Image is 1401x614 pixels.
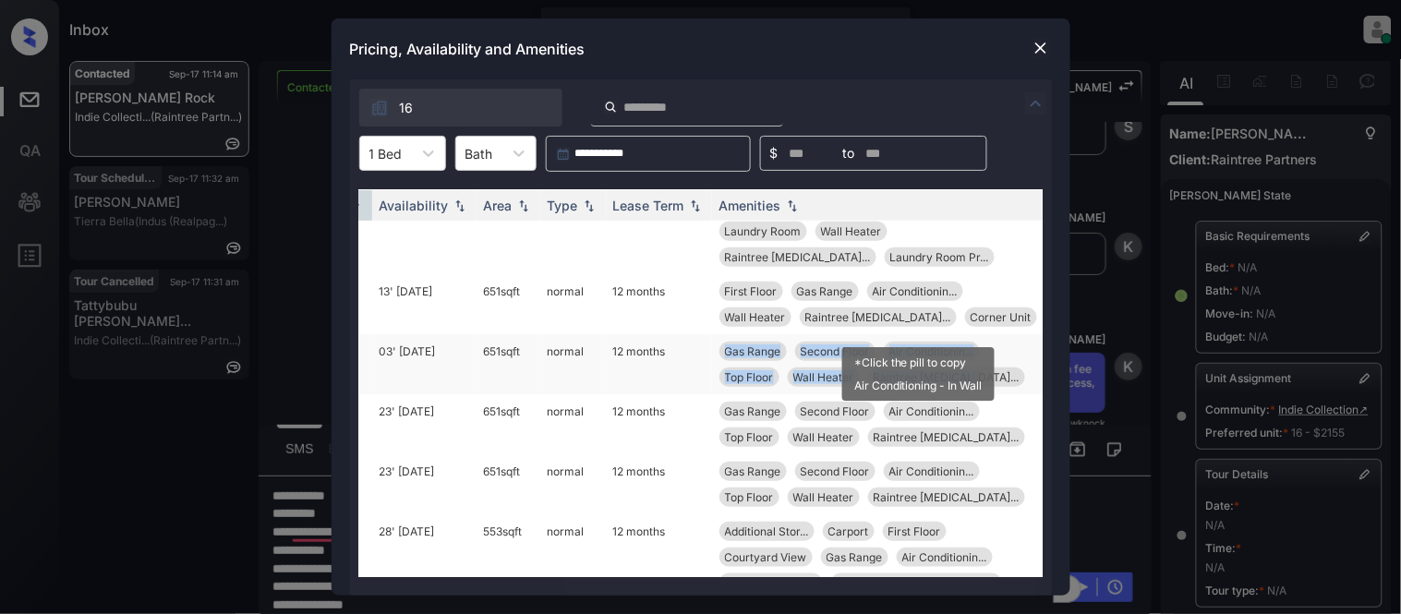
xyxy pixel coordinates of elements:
[725,550,807,564] span: Courtyard View
[854,379,983,392] div: Air Conditioning - In Wall
[1025,92,1047,114] img: icon-zuma
[874,490,1020,504] span: Raintree [MEDICAL_DATA]...
[477,394,540,454] td: 651 sqft
[725,344,781,358] span: Gas Range
[971,310,1032,324] span: Corner Unit
[686,199,705,212] img: sorting
[725,576,817,590] span: No Elevator Acc...
[801,404,870,418] span: Second Floor
[540,274,606,334] td: normal
[372,334,477,394] td: 03' [DATE]
[725,464,781,478] span: Gas Range
[372,394,477,454] td: 23' [DATE]
[719,198,781,213] div: Amenities
[477,454,540,514] td: 651 sqft
[783,199,802,212] img: sorting
[477,274,540,334] td: 651 sqft
[725,284,778,298] span: First Floor
[540,334,606,394] td: normal
[843,143,855,163] span: to
[580,199,598,212] img: sorting
[725,430,774,444] span: Top Floor
[514,199,533,212] img: sorting
[1032,39,1050,57] img: close
[370,99,389,117] img: icon-zuma
[380,198,449,213] div: Availability
[793,490,854,504] span: Wall Heater
[548,198,578,213] div: Type
[890,250,989,264] span: Laundry Room Pr...
[854,355,983,369] div: *Click the pill to copy
[725,524,809,538] span: Additional Stor...
[797,284,853,298] span: Gas Range
[793,430,854,444] span: Wall Heater
[889,404,974,418] span: Air Conditionin...
[332,18,1070,79] div: Pricing, Availability and Amenities
[606,334,712,394] td: 12 months
[801,464,870,478] span: Second Floor
[805,310,951,324] span: Raintree [MEDICAL_DATA]...
[606,274,712,334] td: 12 months
[604,99,618,115] img: icon-zuma
[613,198,684,213] div: Lease Term
[451,199,469,212] img: sorting
[477,334,540,394] td: 651 sqft
[827,550,883,564] span: Gas Range
[725,310,786,324] span: Wall Heater
[837,576,996,590] span: No Patio or [MEDICAL_DATA]...
[372,454,477,514] td: 23' [DATE]
[888,524,941,538] span: First Floor
[484,198,513,213] div: Area
[725,224,802,238] span: Laundry Room
[725,404,781,418] span: Gas Range
[874,430,1020,444] span: Raintree [MEDICAL_DATA]...
[801,344,870,358] span: Second Floor
[606,394,712,454] td: 12 months
[725,370,774,384] span: Top Floor
[821,224,882,238] span: Wall Heater
[725,250,871,264] span: Raintree [MEDICAL_DATA]...
[540,394,606,454] td: normal
[725,490,774,504] span: Top Floor
[606,454,712,514] td: 12 months
[828,524,869,538] span: Carport
[400,98,414,118] span: 16
[540,454,606,514] td: normal
[873,284,958,298] span: Air Conditionin...
[902,550,987,564] span: Air Conditionin...
[889,464,974,478] span: Air Conditionin...
[372,274,477,334] td: 13' [DATE]
[770,143,779,163] span: $
[793,370,854,384] span: Wall Heater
